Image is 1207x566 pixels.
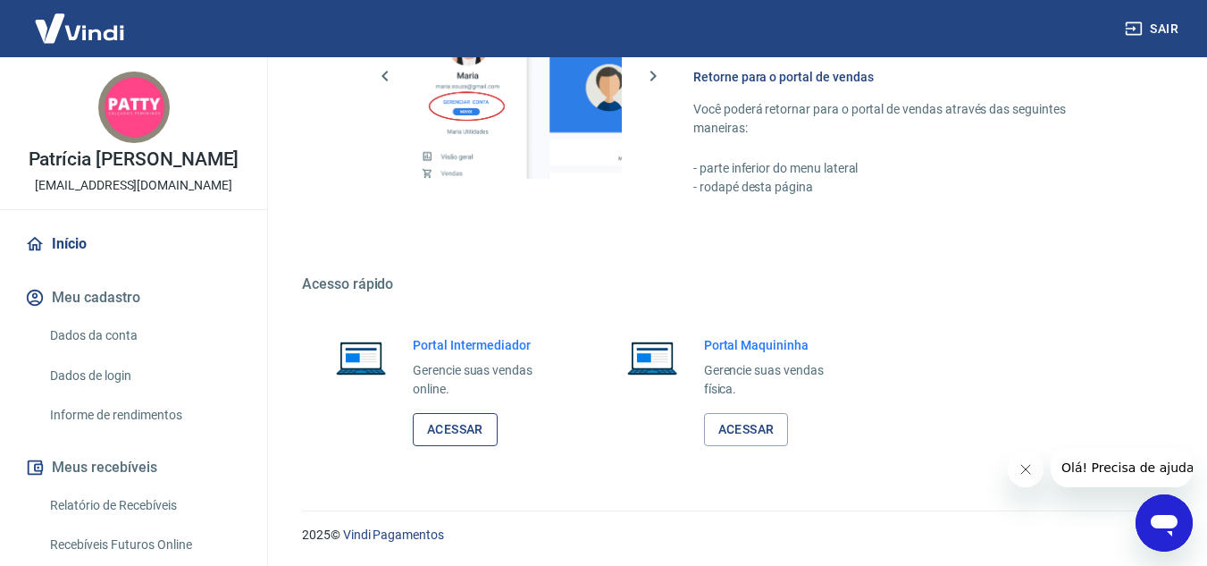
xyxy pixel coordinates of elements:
[302,275,1164,293] h5: Acesso rápido
[43,527,246,563] a: Recebíveis Futuros Online
[302,526,1164,545] p: 2025 ©
[693,159,1121,178] p: - parte inferior do menu lateral
[704,361,852,399] p: Gerencie suas vendas física.
[43,487,246,524] a: Relatório de Recebíveis
[615,336,690,379] img: Imagem de um notebook aberto
[1136,494,1193,552] iframe: Botão para abrir a janela de mensagens
[29,150,239,169] p: Patrícia [PERSON_NAME]
[21,448,246,487] button: Meus recebíveis
[693,178,1121,197] p: - rodapé desta página
[35,176,232,195] p: [EMAIL_ADDRESS][DOMAIN_NAME]
[693,68,1121,86] h6: Retorne para o portal de vendas
[704,413,789,446] a: Acessar
[43,397,246,434] a: Informe de rendimentos
[21,278,246,317] button: Meu cadastro
[413,361,561,399] p: Gerencie suas vendas online.
[11,13,150,27] span: Olá! Precisa de ajuda?
[21,1,138,55] img: Vindi
[343,528,444,542] a: Vindi Pagamentos
[1121,13,1186,46] button: Sair
[1008,452,1044,487] iframe: Fechar mensagem
[323,336,398,379] img: Imagem de um notebook aberto
[98,72,170,143] img: 7b5ae966-f604-43f6-bfcf-25a01e91ca09.jpeg
[693,100,1121,138] p: Você poderá retornar para o portal de vendas através das seguintes maneiras:
[43,317,246,354] a: Dados da conta
[43,358,246,394] a: Dados de login
[413,336,561,354] h6: Portal Intermediador
[21,224,246,264] a: Início
[413,413,498,446] a: Acessar
[1051,448,1193,487] iframe: Mensagem da empresa
[704,336,852,354] h6: Portal Maquininha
